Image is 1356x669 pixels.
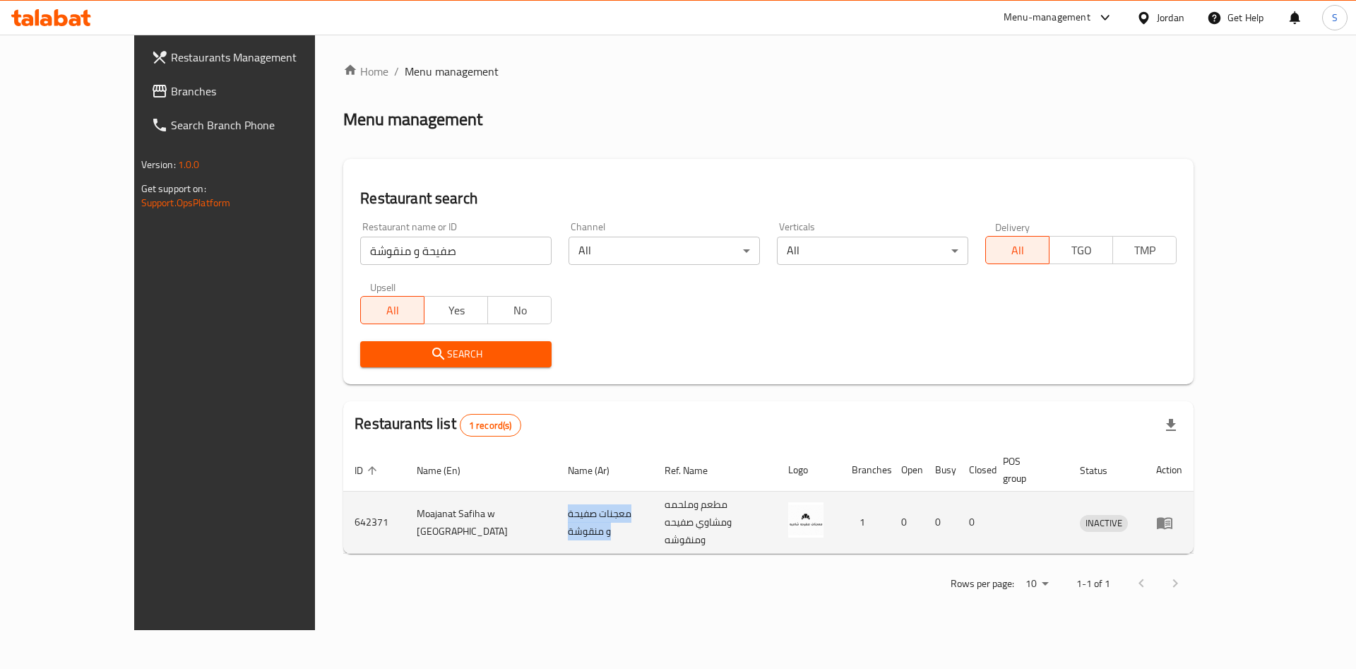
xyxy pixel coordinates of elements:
span: Status [1080,462,1126,479]
span: Get support on: [141,179,206,198]
div: All [569,237,760,265]
span: Restaurants Management [171,49,350,66]
button: All [360,296,424,324]
th: Busy [924,449,958,492]
p: 1-1 of 1 [1076,575,1110,593]
h2: Restaurants list [355,413,521,437]
td: 0 [958,492,992,554]
span: Search [371,345,540,363]
th: Logo [777,449,840,492]
span: S [1332,10,1338,25]
span: ID [355,462,381,479]
label: Upsell [370,282,396,292]
a: Support.OpsPlatform [141,194,231,212]
button: Search [360,341,552,367]
nav: breadcrumb [343,63,1194,80]
span: Menu management [405,63,499,80]
div: Total records count [460,414,521,437]
th: Branches [840,449,890,492]
h2: Restaurant search [360,188,1177,209]
td: 0 [924,492,958,554]
button: TGO [1049,236,1113,264]
button: No [487,296,552,324]
span: Version: [141,155,176,174]
td: مطعم وملحمه ومشاوي صفيحه ومنقوشه [653,492,776,554]
button: Yes [424,296,488,324]
span: TGO [1055,240,1107,261]
p: Rows per page: [951,575,1014,593]
span: All [992,240,1044,261]
div: Rows per page: [1020,574,1054,595]
li: / [394,63,399,80]
div: Export file [1154,408,1188,442]
td: 0 [890,492,924,554]
div: INACTIVE [1080,515,1128,532]
th: Action [1145,449,1194,492]
td: معجنات صفيحة و منقوشة [557,492,653,554]
img: Moajanat Safiha w Manqusheh [788,502,823,538]
th: Open [890,449,924,492]
span: Branches [171,83,350,100]
span: Name (Ar) [568,462,628,479]
span: No [494,300,546,321]
button: All [985,236,1049,264]
td: 1 [840,492,890,554]
span: 1.0.0 [178,155,200,174]
span: Yes [430,300,482,321]
table: enhanced table [343,449,1194,554]
span: Name (En) [417,462,479,479]
input: Search for restaurant name or ID.. [360,237,552,265]
span: 1 record(s) [460,419,521,432]
span: POS group [1003,453,1052,487]
td: Moajanat Safiha w [GEOGRAPHIC_DATA] [405,492,557,554]
a: Search Branch Phone [140,108,361,142]
div: Jordan [1157,10,1184,25]
a: Branches [140,74,361,108]
span: Ref. Name [665,462,726,479]
span: INACTIVE [1080,515,1128,531]
label: Delivery [995,222,1030,232]
div: Menu-management [1004,9,1090,26]
td: 642371 [343,492,405,554]
span: Search Branch Phone [171,117,350,134]
span: TMP [1119,240,1171,261]
div: All [777,237,968,265]
a: Home [343,63,388,80]
a: Restaurants Management [140,40,361,74]
button: TMP [1112,236,1177,264]
span: All [367,300,419,321]
h2: Menu management [343,108,482,131]
div: Menu [1156,514,1182,531]
th: Closed [958,449,992,492]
